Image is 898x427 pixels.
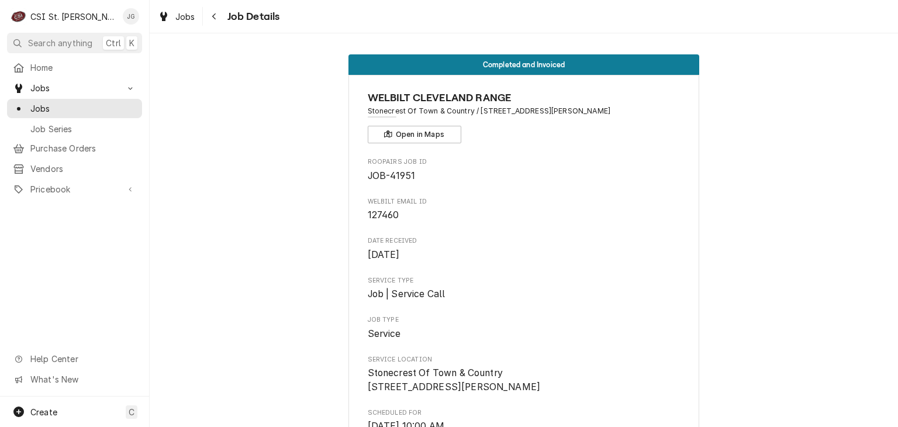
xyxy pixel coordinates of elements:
div: CSI St. [PERSON_NAME] [30,11,116,23]
span: Scheduled For [368,408,681,418]
span: Vendors [30,163,136,175]
div: Welbilt email ID [368,197,681,222]
span: Job | Service Call [368,288,445,299]
span: [DATE] [368,249,400,260]
span: C [129,406,134,418]
div: CSI St. Louis's Avatar [11,8,27,25]
span: Completed and Invoiced [483,61,565,68]
a: Jobs [7,99,142,118]
span: Jobs [30,102,136,115]
div: Client Information [368,90,681,143]
span: Name [368,90,681,106]
div: Status [348,54,699,75]
span: Job Details [224,9,280,25]
button: Search anythingCtrlK [7,33,142,53]
div: Job Type [368,315,681,340]
span: Purchase Orders [30,142,136,154]
span: Roopairs Job ID [368,169,681,183]
a: Vendors [7,159,142,178]
span: Jobs [30,82,119,94]
div: Roopairs Job ID [368,157,681,182]
div: Service Location [368,355,681,394]
span: Welbilt email ID [368,197,681,206]
a: Go to Jobs [7,78,142,98]
span: 127460 [368,209,399,221]
span: Date Received [368,236,681,246]
span: Pricebook [30,183,119,195]
span: Service Location [368,366,681,394]
a: Home [7,58,142,77]
a: Go to Pricebook [7,180,142,199]
button: Navigate back [205,7,224,26]
button: Open in Maps [368,126,461,143]
a: Jobs [153,7,200,26]
div: JG [123,8,139,25]
div: C [11,8,27,25]
span: K [129,37,134,49]
div: Service Type [368,276,681,301]
span: Job Series [30,123,136,135]
span: Service Location [368,355,681,364]
span: Service Type [368,276,681,285]
div: Jeff George's Avatar [123,8,139,25]
span: Job Type [368,315,681,325]
span: What's New [30,373,135,385]
span: Service [368,328,401,339]
span: Ctrl [106,37,121,49]
span: Search anything [28,37,92,49]
span: Address [368,106,681,116]
span: Jobs [175,11,195,23]
div: Date Received [368,236,681,261]
span: Date Received [368,248,681,262]
span: JOB-41951 [368,170,415,181]
span: Roopairs Job ID [368,157,681,167]
span: Job Type [368,327,681,341]
a: Job Series [7,119,142,139]
a: Go to What's New [7,370,142,389]
span: Welbilt email ID [368,208,681,222]
a: Go to Help Center [7,349,142,369]
a: Purchase Orders [7,139,142,158]
span: Stonecrest Of Town & Country [STREET_ADDRESS][PERSON_NAME] [368,367,541,392]
span: Home [30,61,136,74]
span: Help Center [30,353,135,365]
span: Service Type [368,287,681,301]
span: Create [30,407,57,417]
